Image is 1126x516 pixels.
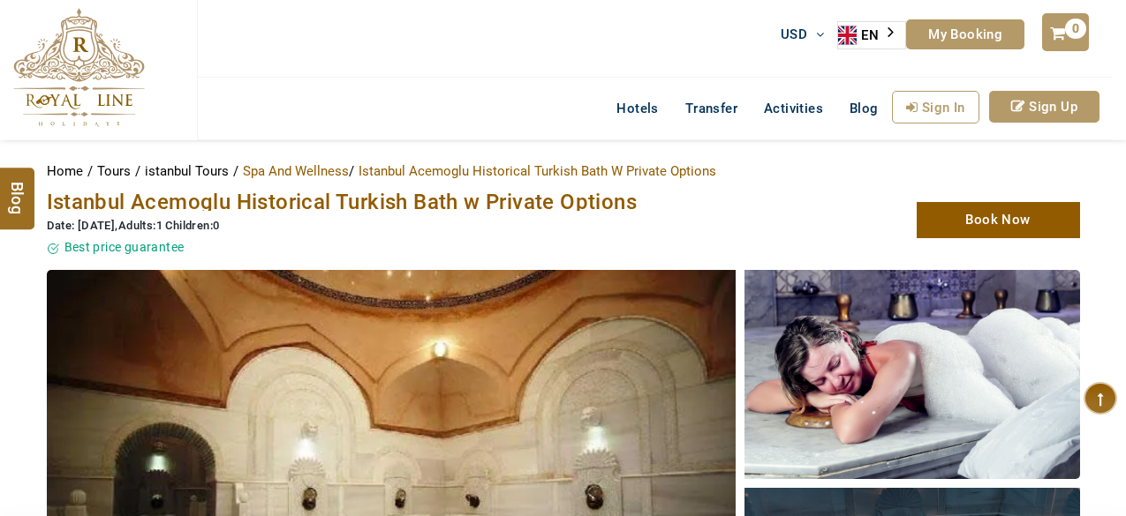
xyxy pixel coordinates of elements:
a: Tours [97,163,135,179]
span: Blog [850,101,879,116]
a: Hotels [603,91,671,126]
a: Blog [836,91,892,126]
span: Adults:1 [118,219,162,232]
span: Date: [DATE] [47,219,116,232]
a: Transfer [672,91,751,126]
li: Spa And Wellness [243,158,354,184]
a: Activities [751,91,836,126]
img: Istanbul Acemoglu Historical Turkish Bath w Private Options [744,270,1080,479]
span: Istanbul Acemoglu Historical Turkish Bath w Private Options [47,190,638,214]
a: My Booking [906,19,1024,49]
a: Home [47,163,87,179]
a: 0 [1042,13,1088,51]
li: Istanbul Acemoglu Historical Turkish Bath W Private Options [359,158,716,184]
a: Book Now [917,202,1080,238]
span: Children:0 [165,219,219,232]
span: USD [781,26,807,42]
a: EN [838,22,905,49]
span: Blog [6,182,29,197]
aside: Language selected: English [837,21,906,49]
a: Sign In [892,91,979,123]
span: 0 [1065,19,1086,39]
img: The Royal Line Holidays [13,8,145,127]
div: Language [837,21,906,49]
div: , [47,218,727,235]
span: Best price guarantee [64,240,185,254]
a: istanbul Tours [145,163,233,179]
a: Sign Up [989,91,1100,123]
